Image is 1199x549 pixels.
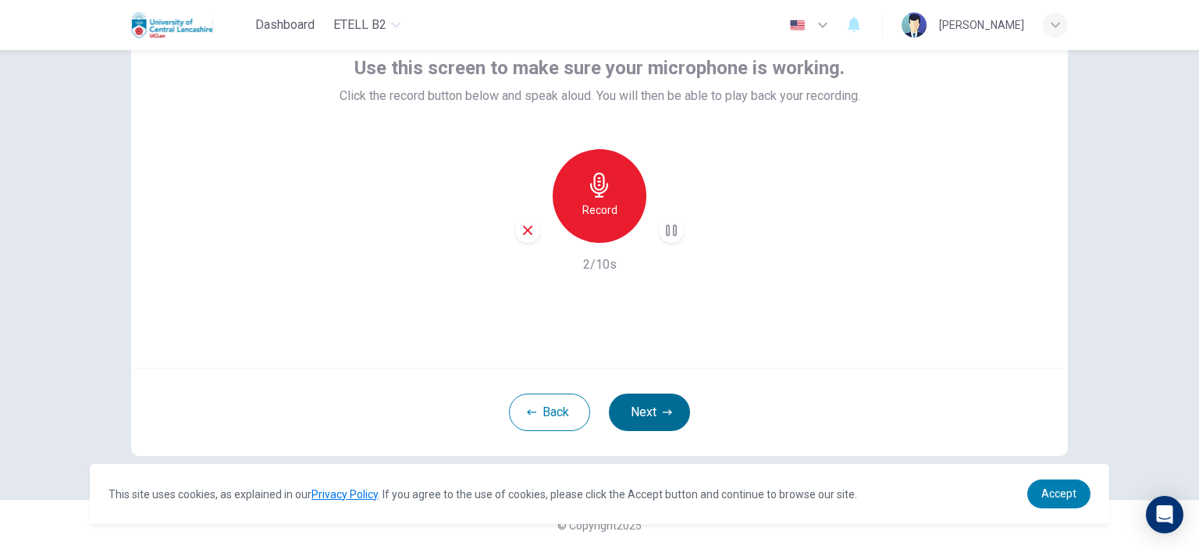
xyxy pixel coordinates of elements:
span: © Copyright 2025 [557,519,642,532]
a: Uclan logo [131,9,249,41]
button: Record [553,149,646,243]
span: Dashboard [255,16,315,34]
span: eTELL B2 [333,16,386,34]
button: eTELL B2 [327,11,407,39]
div: Open Intercom Messenger [1146,496,1183,533]
h6: 2/10s [583,255,617,274]
span: Click the record button below and speak aloud. You will then be able to play back your recording. [340,87,860,105]
a: Privacy Policy [311,488,378,501]
a: dismiss cookie message [1027,479,1090,508]
button: Next [609,394,690,431]
img: Profile picture [902,12,927,37]
img: en [788,20,807,31]
div: cookieconsent [90,464,1109,524]
span: This site uses cookies, as explained in our . If you agree to the use of cookies, please click th... [109,488,857,501]
h6: Record [582,201,617,219]
span: Use this screen to make sure your microphone is working. [354,55,845,80]
span: Accept [1041,487,1076,500]
button: Back [509,394,590,431]
button: Dashboard [249,11,321,39]
img: Uclan logo [131,9,213,41]
div: [PERSON_NAME] [939,16,1024,34]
